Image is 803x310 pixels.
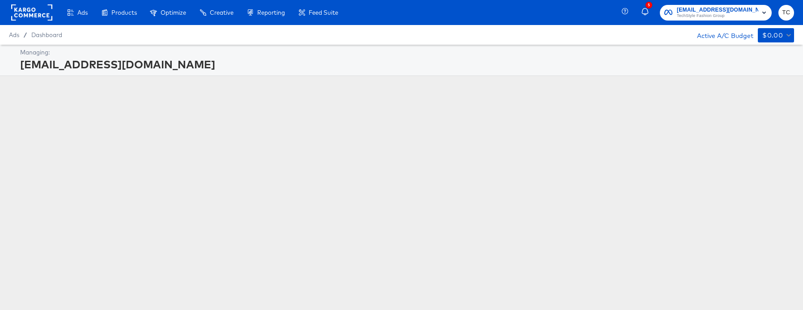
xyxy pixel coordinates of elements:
span: Products [111,9,137,16]
div: 5 [646,2,652,8]
span: [EMAIL_ADDRESS][DOMAIN_NAME] [677,5,758,15]
div: Managing: [20,48,792,57]
span: Optimize [161,9,186,16]
span: TechStyle Fashion Group [677,13,758,20]
span: TC [782,8,790,18]
span: Feed Suite [309,9,338,16]
span: Reporting [257,9,285,16]
button: $0.00 [758,28,794,42]
span: Creative [210,9,234,16]
button: 5 [640,4,655,21]
span: / [19,31,31,38]
span: Ads [9,31,19,38]
div: Active A/C Budget [688,28,753,42]
span: Ads [77,9,88,16]
div: $0.00 [762,30,783,41]
a: Dashboard [31,31,62,38]
button: TC [778,5,794,21]
button: [EMAIL_ADDRESS][DOMAIN_NAME]TechStyle Fashion Group [660,5,772,21]
div: [EMAIL_ADDRESS][DOMAIN_NAME] [20,57,792,72]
